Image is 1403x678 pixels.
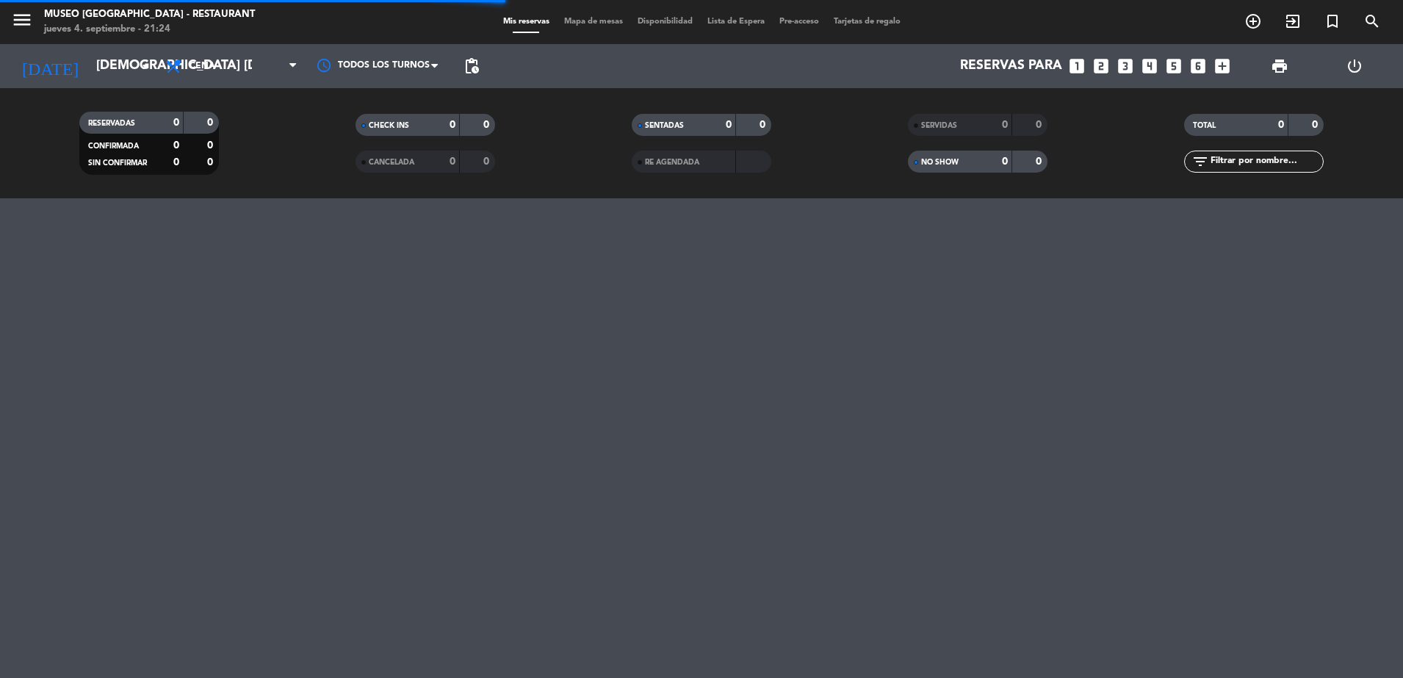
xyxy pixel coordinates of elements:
strong: 0 [760,120,768,130]
span: Lista de Espera [700,18,772,26]
div: jueves 4. septiembre - 21:24 [44,22,255,37]
strong: 0 [450,156,455,167]
strong: 0 [173,140,179,151]
strong: 0 [1036,120,1045,130]
span: SERVIDAS [921,122,957,129]
strong: 0 [450,120,455,130]
i: arrow_drop_down [137,57,154,75]
span: Mis reservas [496,18,557,26]
span: Tarjetas de regalo [826,18,908,26]
i: looks_4 [1140,57,1159,76]
strong: 0 [173,118,179,128]
strong: 0 [207,157,216,167]
i: add_box [1213,57,1232,76]
i: looks_two [1092,57,1111,76]
strong: 0 [726,120,732,130]
div: Museo [GEOGRAPHIC_DATA] - Restaurant [44,7,255,22]
i: menu [11,9,33,31]
strong: 0 [173,157,179,167]
span: Cena [190,61,215,71]
span: Reservas para [960,59,1062,73]
i: add_circle_outline [1244,12,1262,30]
span: NO SHOW [921,159,959,166]
i: search [1363,12,1381,30]
i: looks_one [1067,57,1086,76]
span: Disponibilidad [630,18,700,26]
div: LOG OUT [1317,44,1392,88]
strong: 0 [483,156,492,167]
i: power_settings_new [1346,57,1363,75]
span: pending_actions [463,57,480,75]
span: RESERVADAS [88,120,135,127]
i: [DATE] [11,50,89,82]
span: Mapa de mesas [557,18,630,26]
span: CHECK INS [369,122,409,129]
strong: 0 [1002,156,1008,167]
span: CANCELADA [369,159,414,166]
input: Filtrar por nombre... [1209,154,1323,170]
strong: 0 [1002,120,1008,130]
strong: 0 [207,140,216,151]
i: looks_6 [1189,57,1208,76]
i: filter_list [1191,153,1209,170]
i: exit_to_app [1284,12,1302,30]
i: turned_in_not [1324,12,1341,30]
span: CONFIRMADA [88,143,139,150]
span: TOTAL [1193,122,1216,129]
strong: 0 [1312,120,1321,130]
button: menu [11,9,33,36]
strong: 0 [207,118,216,128]
strong: 0 [1278,120,1284,130]
span: RE AGENDADA [645,159,699,166]
i: looks_3 [1116,57,1135,76]
span: SENTADAS [645,122,684,129]
span: print [1271,57,1288,75]
span: Pre-acceso [772,18,826,26]
strong: 0 [483,120,492,130]
strong: 0 [1036,156,1045,167]
i: looks_5 [1164,57,1183,76]
span: SIN CONFIRMAR [88,159,147,167]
